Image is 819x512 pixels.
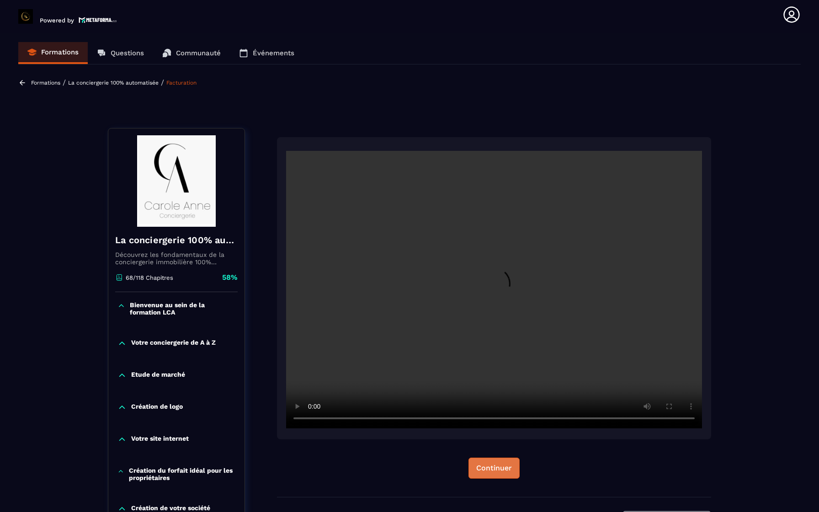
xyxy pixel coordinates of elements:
div: Continuer [476,464,512,473]
p: Bienvenue au sein de la formation LCA [130,301,235,316]
p: Etude de marché [131,371,185,380]
a: La conciergerie 100% automatisée [68,80,159,86]
img: banner [115,135,238,227]
p: Découvrez les fondamentaux de la conciergerie immobilière 100% automatisée. Cette formation est c... [115,251,238,266]
a: Questions [88,42,153,64]
p: Événements [253,49,294,57]
p: 68/118 Chapitres [126,274,173,281]
p: Votre conciergerie de A à Z [131,339,216,348]
a: Formations [31,80,60,86]
p: Questions [111,49,144,57]
a: Facturation [166,80,197,86]
img: logo [79,16,117,24]
a: Communauté [153,42,230,64]
button: Continuer [468,458,520,479]
p: Votre site internet [131,435,189,444]
p: Création de logo [131,403,183,412]
a: Formations [18,42,88,64]
p: 58% [222,272,238,283]
p: Powered by [40,17,74,24]
a: Événements [230,42,303,64]
img: logo-branding [18,9,33,24]
p: Formations [41,48,79,56]
p: Communauté [176,49,221,57]
h4: La conciergerie 100% automatisée [115,234,238,246]
p: Création du forfait idéal pour les propriétaires [129,467,235,481]
span: / [63,78,66,87]
span: / [161,78,164,87]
